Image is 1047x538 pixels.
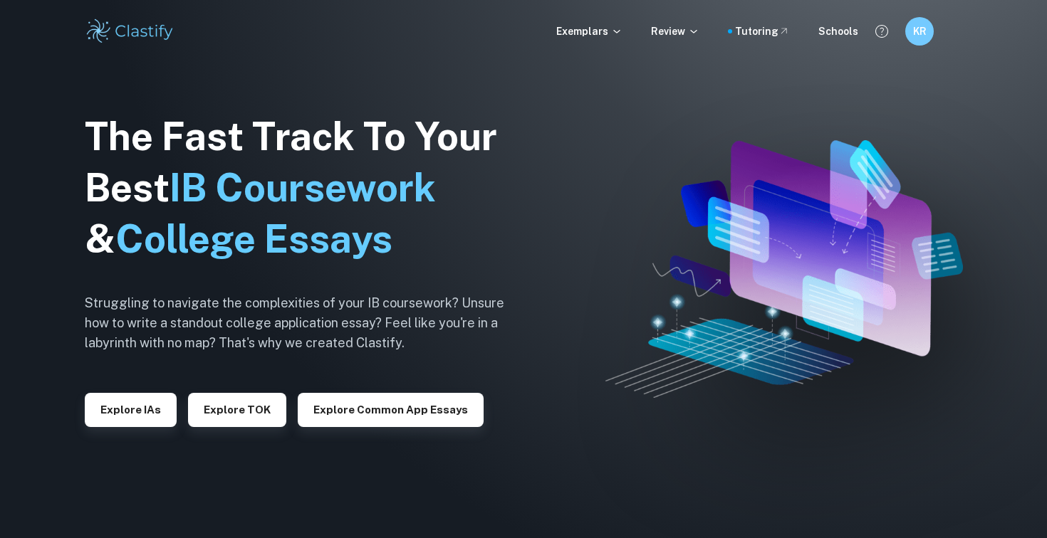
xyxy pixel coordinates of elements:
[905,17,934,46] button: KR
[115,216,392,261] span: College Essays
[188,402,286,416] a: Explore TOK
[651,23,699,39] p: Review
[556,23,623,39] p: Exemplars
[85,393,177,427] button: Explore IAs
[298,393,484,427] button: Explore Common App essays
[605,140,963,399] img: Clastify hero
[912,23,928,39] h6: KR
[188,393,286,427] button: Explore TOK
[818,23,858,39] a: Schools
[170,165,436,210] span: IB Coursework
[298,402,484,416] a: Explore Common App essays
[85,402,177,416] a: Explore IAs
[85,111,526,265] h1: The Fast Track To Your Best &
[735,23,790,39] a: Tutoring
[85,17,175,46] img: Clastify logo
[870,19,894,43] button: Help and Feedback
[85,293,526,353] h6: Struggling to navigate the complexities of your IB coursework? Unsure how to write a standout col...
